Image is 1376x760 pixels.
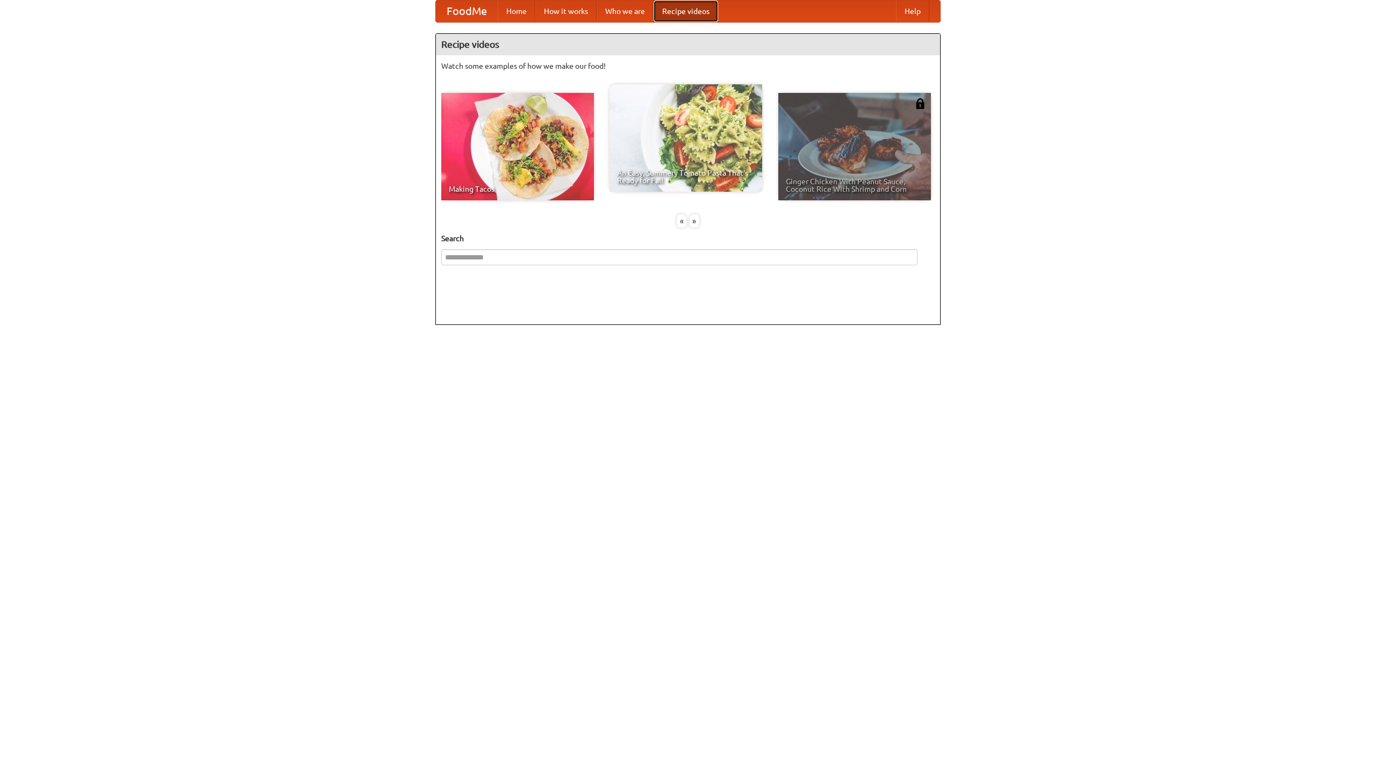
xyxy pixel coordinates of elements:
a: FoodMe [436,1,498,22]
div: « [677,214,686,228]
div: » [690,214,699,228]
a: How it works [535,1,597,22]
span: Making Tacos [449,185,586,193]
a: Help [896,1,929,22]
h5: Search [441,233,935,244]
a: An Easy, Summery Tomato Pasta That's Ready for Fall [610,84,762,192]
img: 483408.png [915,98,926,109]
a: Making Tacos [441,93,594,200]
span: An Easy, Summery Tomato Pasta That's Ready for Fall [617,169,755,184]
a: Recipe videos [654,1,718,22]
p: Watch some examples of how we make our food! [441,61,935,71]
a: Home [498,1,535,22]
h4: Recipe videos [436,34,940,55]
a: Who we are [597,1,654,22]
